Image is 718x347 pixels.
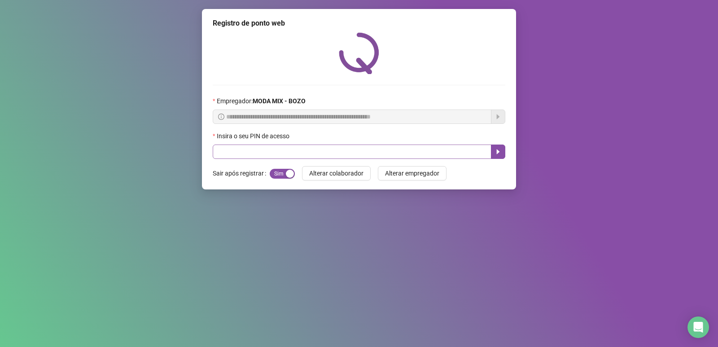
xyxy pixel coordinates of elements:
strong: MODA MIX - BOZO [253,97,306,105]
button: Alterar empregador [378,166,447,180]
img: QRPoint [339,32,379,74]
span: Alterar empregador [385,168,439,178]
span: info-circle [218,114,224,120]
div: Registro de ponto web [213,18,505,29]
span: caret-right [495,148,502,155]
span: Alterar colaborador [309,168,363,178]
span: Empregador : [217,96,306,106]
button: Alterar colaborador [302,166,371,180]
label: Insira o seu PIN de acesso [213,131,295,141]
div: Open Intercom Messenger [687,316,709,338]
label: Sair após registrar [213,166,270,180]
